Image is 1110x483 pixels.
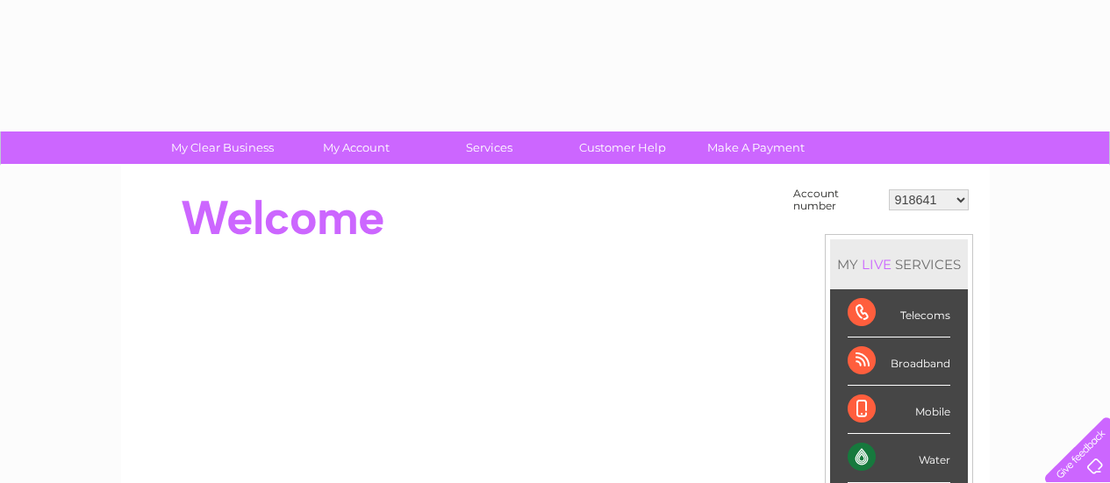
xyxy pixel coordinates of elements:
[789,183,884,217] td: Account number
[848,386,950,434] div: Mobile
[848,434,950,482] div: Water
[417,131,562,164] a: Services
[830,239,968,289] div: MY SERVICES
[858,256,895,273] div: LIVE
[848,289,950,337] div: Telecoms
[848,337,950,386] div: Broadband
[150,131,295,164] a: My Clear Business
[684,131,828,164] a: Make A Payment
[550,131,695,164] a: Customer Help
[283,131,428,164] a: My Account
